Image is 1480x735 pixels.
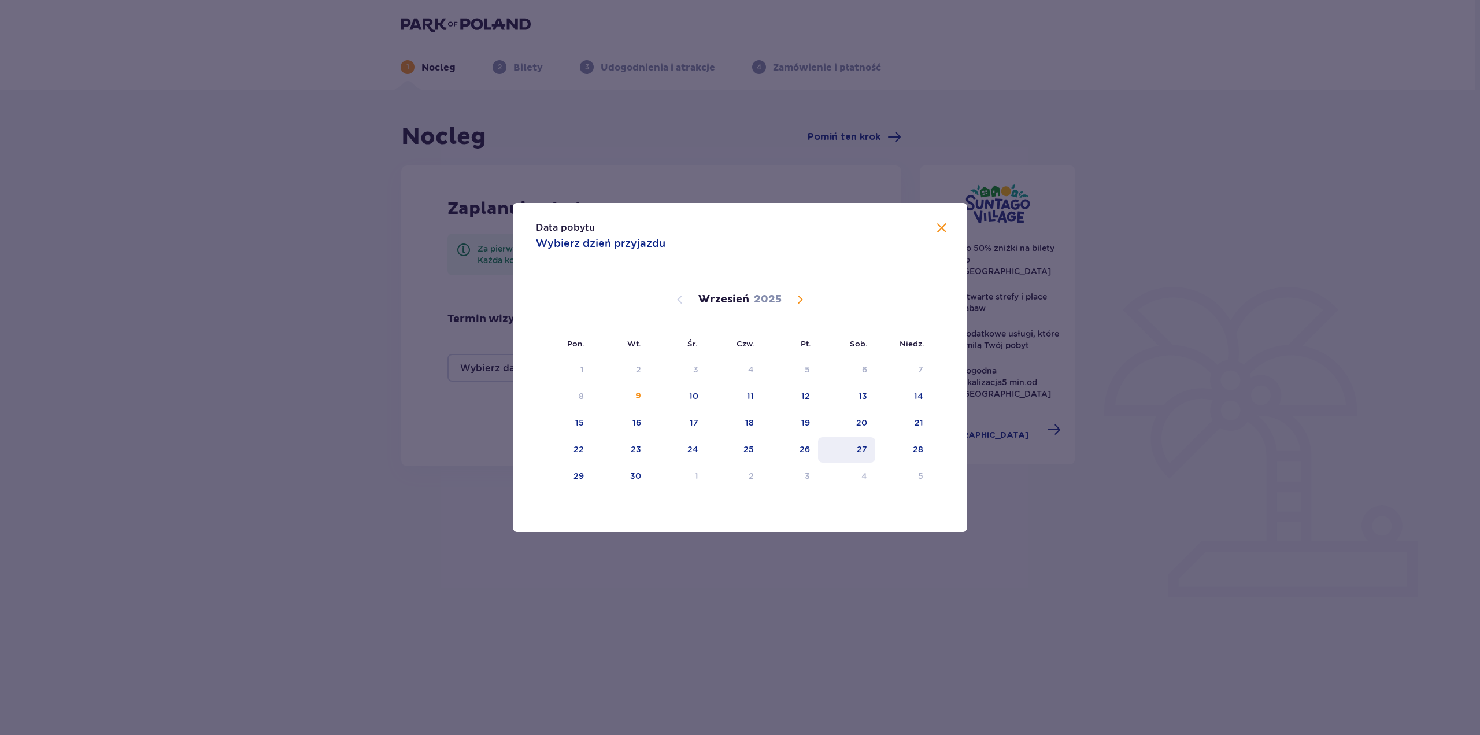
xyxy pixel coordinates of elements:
[762,411,818,436] td: Choose piątek, 19 września 2025 as your check-in date. It’s available.
[649,357,706,383] td: Not available. środa, 3 września 2025
[801,417,810,429] div: 19
[690,417,698,429] div: 17
[762,437,818,463] td: Choose piątek, 26 września 2025 as your check-in date. It’s available.
[632,417,641,429] div: 16
[592,464,649,489] td: Choose wtorek, 30 września 2025 as your check-in date. It’s available.
[631,444,641,455] div: 23
[875,437,931,463] td: Choose niedziela, 28 września 2025 as your check-in date. It’s available.
[513,269,967,509] div: Calendar
[649,437,706,463] td: Choose środa, 24 września 2025 as your check-in date. It’s available.
[567,339,584,348] small: Pon.
[689,390,698,402] div: 10
[536,411,592,436] td: Choose poniedziałek, 15 września 2025 as your check-in date. It’s available.
[575,417,584,429] div: 15
[743,444,754,455] div: 25
[649,411,706,436] td: Choose środa, 17 września 2025 as your check-in date. It’s available.
[698,293,749,306] p: Wrzesień
[687,339,698,348] small: Śr.
[636,364,641,375] div: 2
[857,444,867,455] div: 27
[748,364,754,375] div: 4
[592,357,649,383] td: Not available. wtorek, 2 września 2025
[875,384,931,409] td: Choose niedziela, 14 września 2025 as your check-in date. It’s available.
[592,437,649,463] td: Choose wtorek, 23 września 2025 as your check-in date. It’s available.
[762,464,818,489] td: Choose piątek, 3 października 2025 as your check-in date. It’s available.
[649,384,706,409] td: Choose środa, 10 września 2025 as your check-in date. It’s available.
[536,237,665,250] p: Wybierz dzień przyjazdu
[754,293,782,306] p: 2025
[580,364,584,375] div: 1
[536,384,592,409] td: Not available. poniedziałek, 8 września 2025
[818,464,875,489] td: Choose sobota, 4 października 2025 as your check-in date. It’s available.
[850,339,868,348] small: Sob.
[536,357,592,383] td: Not available. poniedziałek, 1 września 2025
[706,384,763,409] td: Choose czwartek, 11 września 2025 as your check-in date. It’s available.
[818,437,875,463] td: Choose sobota, 27 września 2025 as your check-in date. It’s available.
[875,411,931,436] td: Choose niedziela, 21 września 2025 as your check-in date. It’s available.
[687,444,698,455] div: 24
[800,444,810,455] div: 26
[747,390,754,402] div: 11
[801,390,810,402] div: 12
[536,437,592,463] td: Choose poniedziałek, 22 września 2025 as your check-in date. It’s available.
[818,411,875,436] td: Choose sobota, 20 września 2025 as your check-in date. It’s available.
[801,339,811,348] small: Pt.
[762,384,818,409] td: Choose piątek, 12 września 2025 as your check-in date. It’s available.
[818,384,875,409] td: Choose sobota, 13 września 2025 as your check-in date. It’s available.
[762,357,818,383] td: Not available. piątek, 5 września 2025
[635,390,641,402] div: 9
[627,339,641,348] small: Wt.
[856,417,867,429] div: 20
[875,357,931,383] td: Not available. niedziela, 7 września 2025
[706,464,763,489] td: Choose czwartek, 2 października 2025 as your check-in date. It’s available.
[649,464,706,489] td: Choose środa, 1 października 2025 as your check-in date. It’s available.
[818,357,875,383] td: Not available. sobota, 6 września 2025
[805,364,810,375] div: 5
[706,437,763,463] td: Choose czwartek, 25 września 2025 as your check-in date. It’s available.
[536,464,592,489] td: Choose poniedziałek, 29 września 2025 as your check-in date. It’s available.
[693,364,698,375] div: 3
[859,390,867,402] div: 13
[573,444,584,455] div: 22
[875,464,931,489] td: Choose niedziela, 5 października 2025 as your check-in date. It’s available.
[592,384,649,409] td: Choose wtorek, 9 września 2025 as your check-in date. It’s available.
[536,221,595,234] p: Data pobytu
[706,411,763,436] td: Choose czwartek, 18 września 2025 as your check-in date. It’s available.
[737,339,754,348] small: Czw.
[579,390,584,402] div: 8
[862,364,867,375] div: 6
[745,417,754,429] div: 18
[592,411,649,436] td: Choose wtorek, 16 września 2025 as your check-in date. It’s available.
[706,357,763,383] td: Not available. czwartek, 4 września 2025
[900,339,924,348] small: Niedz.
